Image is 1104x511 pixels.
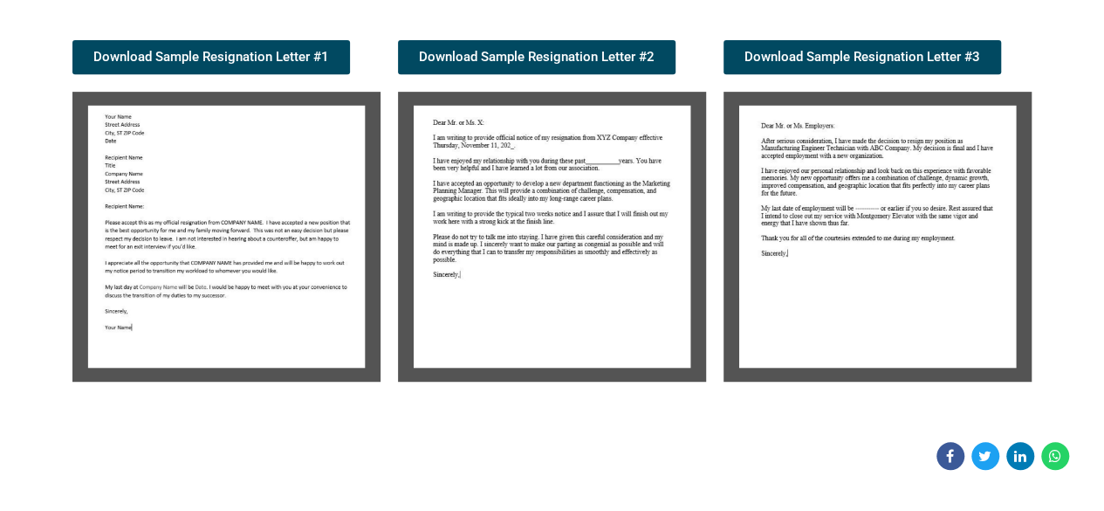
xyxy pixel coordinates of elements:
[93,51,329,64] span: Download Sample Resignation Letter #1
[1006,442,1034,470] a: Share on Linkedin
[936,442,964,470] a: Share on Facebook
[971,442,999,470] a: Share on Twitter
[723,40,1001,74] a: Download Sample Resignation Letter #3
[419,51,655,64] span: Download Sample Resignation Letter #2
[72,40,350,74] a: Download Sample Resignation Letter #1
[744,51,980,64] span: Download Sample Resignation Letter #3
[398,40,675,74] a: Download Sample Resignation Letter #2
[1041,442,1069,470] a: Share on WhatsApp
